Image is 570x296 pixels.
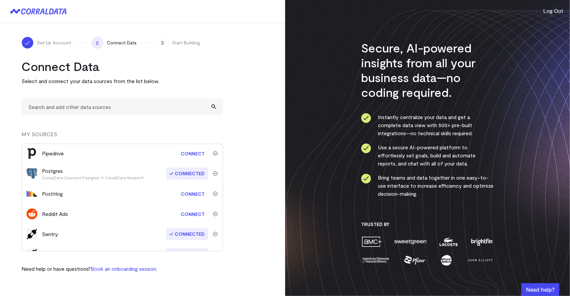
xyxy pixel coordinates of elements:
img: trash-40e54a27.svg [213,171,218,176]
img: postgres-5a1a2aed.svg [27,168,37,179]
span: Connected [166,168,208,180]
a: Connect [177,147,208,160]
img: trash-40e54a27.svg [213,151,218,156]
span: Connected [166,228,208,240]
img: ico-check-circle-4b19435c.svg [361,174,371,184]
a: Connect [177,188,208,200]
p: Need help or have questions? [21,265,157,273]
img: ico-check-circle-4b19435c.svg [361,143,371,153]
div: PostHog [42,190,63,198]
li: Instantly centralize your data and get a complete data view with 500+ pre-built integrations—no t... [361,113,494,137]
img: pfizer-e137f5fc.png [403,254,427,266]
h3: Secure, AI-powered insights from all your business data—no coding required. [361,40,494,100]
div: Sentry [42,250,58,258]
button: Log Out [543,7,563,15]
img: trash-40e54a27.svg [213,191,218,196]
h3: Trusted By [361,221,494,227]
img: sweetgreen-1d1fb32c.png [394,236,427,248]
div: Sentry [42,230,58,238]
img: default-f74cbd8b.png [27,249,37,260]
img: ico-check-white-5ff98cb1.svg [24,39,31,46]
span: Connect Data [107,39,136,46]
img: brightfin-a251e171.png [470,236,494,248]
img: amnh-5afada46.png [361,254,390,266]
img: moon-juice-c312e729.png [440,254,453,266]
span: 2 [91,37,103,49]
a: Book an onboarding session. [91,265,157,272]
span: Set Up Account [37,39,71,46]
img: trash-40e54a27.svg [213,212,218,216]
img: john-elliott-25751c40.png [467,254,494,266]
span: 3 [157,37,169,49]
p: CorralData Connect Postgres → CorralData Redshift [42,175,144,180]
li: Bring teams and data together in one easy-to-use interface to increase efficiency and optimize de... [361,174,494,198]
img: reddit_ads-149c8797.svg [27,209,37,219]
div: MY SOURCES [21,130,223,144]
img: lacoste-7a6b0538.png [439,236,458,248]
div: Postgres [42,167,144,180]
img: amc-0b11a8f1.png [361,236,383,248]
h2: Connect Data [21,59,223,74]
input: Search and add other data sources [21,99,223,115]
li: Use a secure AI-powered platform to effortlessly set goals, build and automate reports, and chat ... [361,143,494,168]
p: Select and connect your data sources from the list below. [21,77,223,85]
span: Start Building [172,39,200,46]
img: default-f74cbd8b.png [27,228,37,240]
img: ico-check-circle-4b19435c.svg [361,113,371,123]
div: Pipedrive [42,149,64,157]
img: posthog-464a3171.svg [27,188,37,199]
img: trash-40e54a27.svg [213,232,218,236]
span: Connected [166,248,208,260]
a: Connect [177,208,208,220]
div: Reddit Ads [42,210,68,218]
img: pipedrive-222fb891.svg [27,148,37,159]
